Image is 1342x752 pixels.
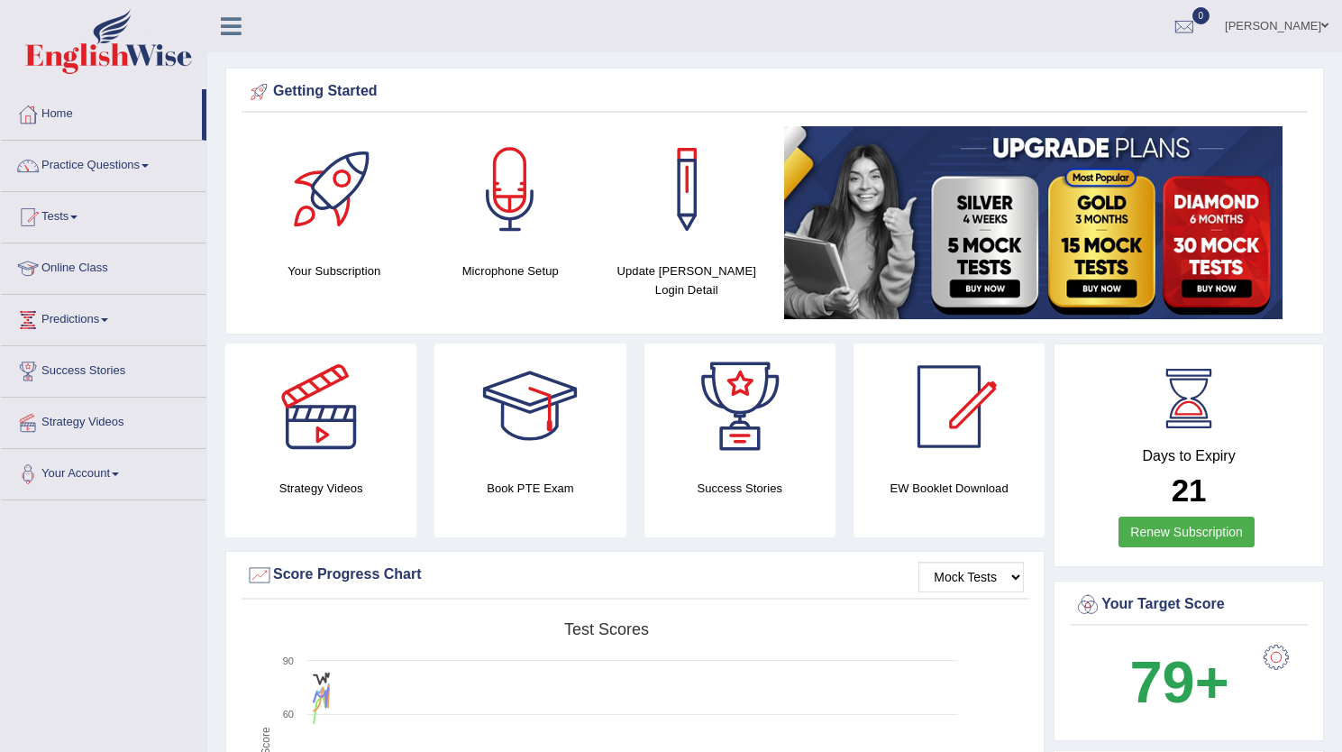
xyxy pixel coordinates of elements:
h4: Strategy Videos [225,479,416,498]
b: 79+ [1129,649,1228,715]
h4: EW Booklet Download [854,479,1045,498]
tspan: Test scores [564,620,649,638]
a: Your Account [1,449,206,494]
a: Online Class [1,243,206,289]
a: Practice Questions [1,141,206,186]
div: Getting Started [246,78,1303,105]
text: 90 [283,656,294,666]
text: 60 [283,709,294,720]
img: small5.jpg [784,126,1283,319]
h4: Microphone Setup [432,261,590,280]
a: Success Stories [1,346,206,391]
a: Predictions [1,295,206,340]
span: 0 [1192,7,1210,24]
a: Home [1,89,202,134]
h4: Days to Expiry [1074,448,1303,464]
h4: Update [PERSON_NAME] Login Detail [607,261,766,299]
a: Strategy Videos [1,398,206,443]
a: Tests [1,192,206,237]
div: Score Progress Chart [246,562,1024,589]
b: 21 [1172,472,1207,508]
div: Your Target Score [1074,592,1303,619]
a: Renew Subscription [1118,517,1255,547]
h4: Your Subscription [255,261,414,280]
h4: Success Stories [644,479,835,498]
h4: Book PTE Exam [434,479,625,498]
